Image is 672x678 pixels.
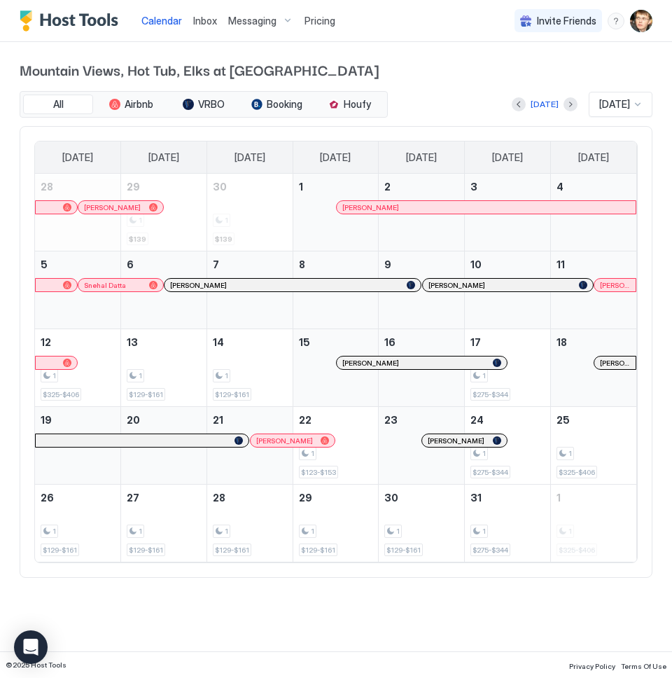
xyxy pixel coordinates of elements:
[379,329,465,407] td: October 16, 2025
[20,11,125,32] div: Host Tools Logo
[599,98,630,111] span: [DATE]
[148,151,179,164] span: [DATE]
[213,258,219,270] span: 7
[379,485,465,562] td: October 30, 2025
[207,174,293,200] a: September 30, 2025
[299,414,311,426] span: 22
[465,407,551,485] td: October 24, 2025
[550,251,636,329] td: October 11, 2025
[556,181,563,193] span: 4
[215,546,249,555] span: $129-$161
[465,329,551,407] td: October 17, 2025
[299,492,312,504] span: 29
[428,436,484,445] span: [PERSON_NAME]
[225,527,228,536] span: 1
[14,630,48,664] div: Open Intercom Messenger
[129,390,163,399] span: $129-$161
[206,485,293,562] td: October 28, 2025
[207,407,293,433] a: October 21, 2025
[41,414,52,426] span: 19
[395,141,448,174] a: Thursday
[472,546,508,555] span: $275-$344
[492,151,523,164] span: [DATE]
[311,527,314,536] span: 1
[213,414,223,426] span: 21
[568,449,572,458] span: 1
[293,329,379,407] td: October 15, 2025
[342,203,399,212] span: [PERSON_NAME]
[384,258,391,270] span: 9
[465,329,550,355] a: October 17, 2025
[386,546,421,555] span: $129-$161
[293,485,379,511] a: October 29, 2025
[121,329,207,407] td: October 13, 2025
[207,485,293,511] a: October 28, 2025
[550,329,636,407] td: October 18, 2025
[299,258,305,270] span: 8
[169,95,239,114] button: VRBO
[84,281,126,290] span: Snehal Datta
[127,414,140,426] span: 20
[121,407,206,433] a: October 20, 2025
[293,251,379,329] td: October 8, 2025
[35,329,121,407] td: October 12, 2025
[301,546,335,555] span: $129-$161
[550,485,636,562] td: November 1, 2025
[127,492,139,504] span: 27
[234,151,265,164] span: [DATE]
[84,203,141,212] span: [PERSON_NAME]
[299,181,303,193] span: 1
[481,141,534,174] a: Friday
[470,414,484,426] span: 24
[127,181,140,193] span: 29
[35,407,120,433] a: October 19, 2025
[127,336,138,348] span: 13
[379,251,465,329] td: October 9, 2025
[600,359,630,368] div: [PERSON_NAME]
[62,151,93,164] span: [DATE]
[35,251,120,277] a: October 5, 2025
[213,492,225,504] span: 28
[472,468,508,477] span: $275-$344
[465,485,550,511] a: October 31, 2025
[465,251,551,329] td: October 10, 2025
[213,336,224,348] span: 14
[52,527,56,536] span: 1
[35,407,121,485] td: October 19, 2025
[137,141,190,174] a: Monday
[20,59,652,80] span: Mountain Views, Hot Tub, Elks at [GEOGRAPHIC_DATA]
[428,281,485,290] span: [PERSON_NAME]
[344,98,371,111] span: Houfy
[379,329,464,355] a: October 16, 2025
[121,407,207,485] td: October 20, 2025
[41,258,48,270] span: 5
[551,174,636,200] a: October 4, 2025
[482,527,486,536] span: 1
[472,390,508,399] span: $275-$344
[129,546,163,555] span: $129-$161
[213,181,227,193] span: 30
[309,141,362,174] a: Wednesday
[51,141,104,174] a: Sunday
[256,436,329,445] div: [PERSON_NAME]
[293,485,379,562] td: October 29, 2025
[379,485,464,511] a: October 30, 2025
[531,98,559,111] div: [DATE]
[578,151,609,164] span: [DATE]
[428,281,587,290] div: [PERSON_NAME]
[314,95,384,114] button: Houfy
[41,492,54,504] span: 26
[293,251,379,277] a: October 8, 2025
[342,359,501,368] div: [PERSON_NAME]
[569,662,615,670] span: Privacy Policy
[320,151,351,164] span: [DATE]
[207,329,293,355] a: October 14, 2025
[23,95,93,114] button: All
[428,436,500,445] div: [PERSON_NAME]
[621,658,666,672] a: Terms Of Use
[550,407,636,485] td: October 25, 2025
[35,251,121,329] td: October 5, 2025
[215,390,249,399] span: $129-$161
[559,468,595,477] span: $325-$406
[41,181,53,193] span: 28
